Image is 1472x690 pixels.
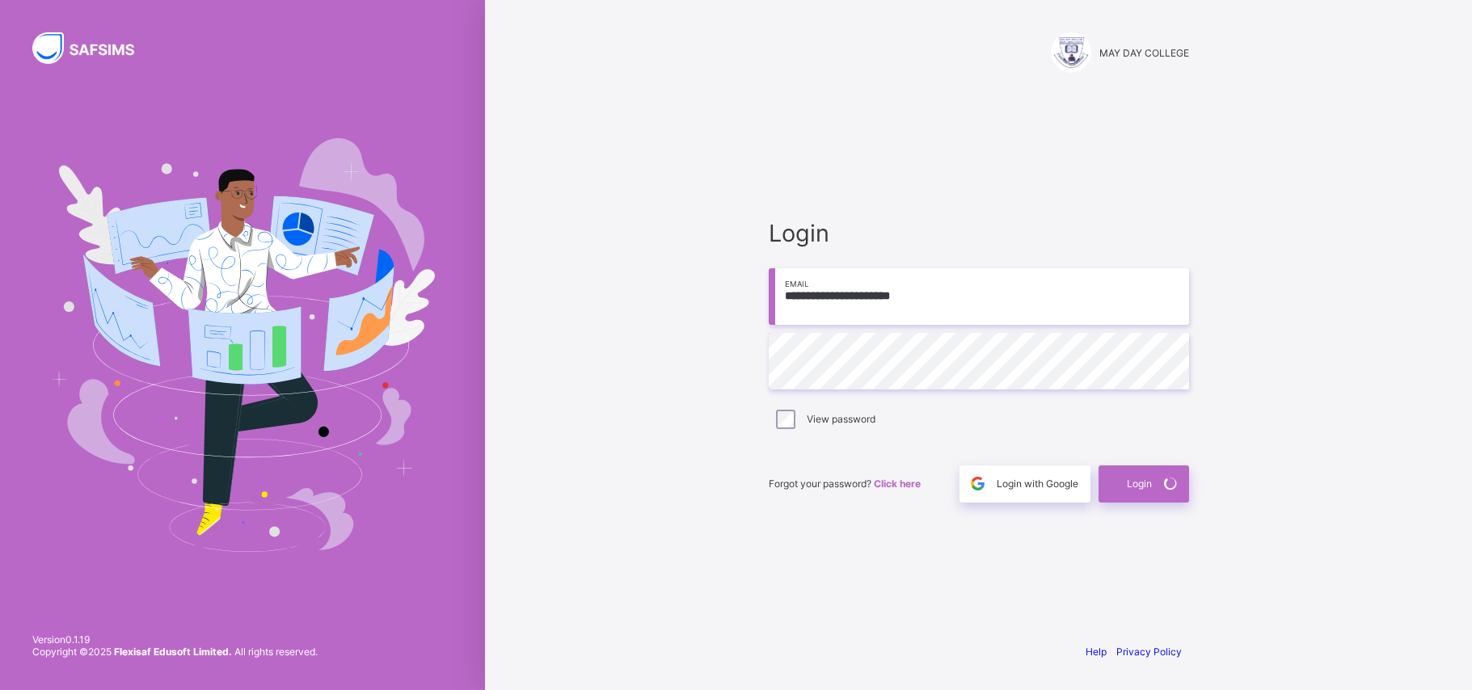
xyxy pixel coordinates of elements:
a: Help [1086,646,1107,658]
a: Click here [874,478,921,490]
span: Login with Google [997,478,1078,490]
img: google.396cfc9801f0270233282035f929180a.svg [968,474,987,493]
strong: Flexisaf Edusoft Limited. [114,646,232,658]
img: SAFSIMS Logo [32,32,154,64]
label: View password [807,413,875,425]
img: Hero Image [50,138,435,552]
span: MAY DAY COLLEGE [1099,47,1189,59]
span: Login [769,219,1189,247]
a: Privacy Policy [1116,646,1182,658]
span: Version 0.1.19 [32,633,318,646]
span: Forgot your password? [769,478,921,490]
span: Copyright © 2025 All rights reserved. [32,646,318,658]
span: Login [1127,478,1152,490]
